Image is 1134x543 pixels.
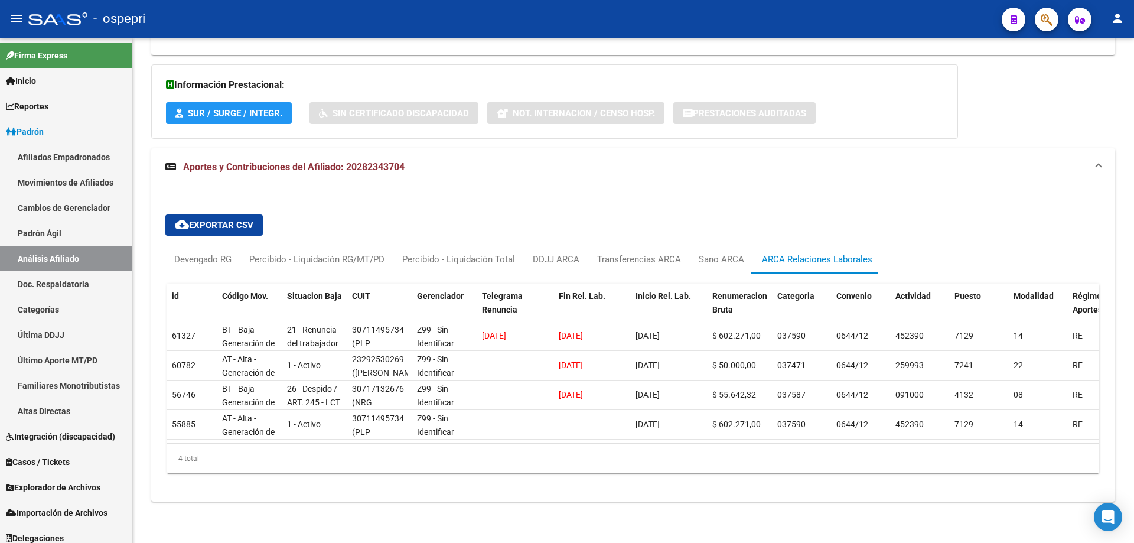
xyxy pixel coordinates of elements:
[482,331,506,340] span: [DATE]
[287,420,321,429] span: 1 - Activo
[777,390,806,399] span: 037587
[417,325,454,348] span: Z99 - Sin Identificar
[287,291,342,301] span: Situacion Baja
[166,102,292,124] button: SUR / SURGE / INTEGR.
[895,331,924,340] span: 452390
[6,430,115,443] span: Integración (discapacidad)
[773,284,832,336] datatable-header-cell: Categoria
[482,291,523,314] span: Telegrama Renuncia
[6,506,107,519] span: Importación de Archivos
[352,398,403,447] span: (NRG SERVICIOS PETROLEROS S.A.)
[174,253,232,266] div: Devengado RG
[559,360,583,370] span: [DATE]
[712,390,756,399] span: $ 55.642,32
[693,108,806,119] span: Prestaciones Auditadas
[1068,284,1127,336] datatable-header-cell: Régimen Aportes
[954,331,973,340] span: 7129
[6,100,48,113] span: Reportes
[172,360,195,370] span: 60782
[352,291,370,301] span: CUIT
[1014,360,1023,370] span: 22
[891,284,950,336] datatable-header-cell: Actividad
[175,220,253,230] span: Exportar CSV
[1110,11,1125,25] mat-icon: person
[1014,390,1023,399] span: 08
[402,253,515,266] div: Percibido - Liquidación Total
[636,390,660,399] span: [DATE]
[9,11,24,25] mat-icon: menu
[636,420,660,429] span: [DATE]
[352,368,418,391] span: ([PERSON_NAME] [PERSON_NAME])
[222,414,275,450] span: AT - Alta - Generación de clave
[165,214,263,236] button: Exportar CSV
[777,420,806,429] span: 037590
[417,414,454,437] span: Z99 - Sin Identificar
[249,253,384,266] div: Percibido - Liquidación RG/MT/PD
[836,420,868,429] span: 0644/12
[1073,291,1106,314] span: Régimen Aportes
[333,108,469,119] span: Sin Certificado Discapacidad
[172,420,195,429] span: 55885
[777,360,806,370] span: 037471
[1014,331,1023,340] span: 14
[836,360,868,370] span: 0644/12
[417,355,454,378] span: Z99 - Sin Identificar
[1014,291,1054,301] span: Modalidad
[895,360,924,370] span: 259993
[222,325,275,362] span: BT - Baja - Generación de Clave
[954,291,981,301] span: Puesto
[762,253,872,266] div: ARCA Relaciones Laborales
[777,291,814,301] span: Categoria
[636,360,660,370] span: [DATE]
[950,284,1009,336] datatable-header-cell: Puesto
[513,108,655,119] span: Not. Internacion / Censo Hosp.
[533,253,579,266] div: DDJJ ARCA
[222,355,275,391] span: AT - Alta - Generación de clave
[412,284,477,336] datatable-header-cell: Gerenciador
[352,353,404,366] div: 23292530269
[836,331,868,340] span: 0644/12
[832,284,891,336] datatable-header-cell: Convenio
[1073,360,1083,370] span: RE
[631,284,708,336] datatable-header-cell: Inicio Rel. Lab.
[93,6,145,32] span: - ospepri
[895,291,931,301] span: Actividad
[6,125,44,138] span: Padrón
[309,102,478,124] button: Sin Certificado Discapacidad
[287,384,340,407] span: 26 - Despido / ART. 245 - LCT
[559,291,605,301] span: Fin Rel. Lab.
[559,390,583,399] span: [DATE]
[6,456,70,469] span: Casos / Tickets
[282,284,347,336] datatable-header-cell: Situacion Baja
[151,186,1115,502] div: Aportes y Contribuciones del Afiliado: 20282343704
[712,331,761,340] span: $ 602.271,00
[836,291,872,301] span: Convenio
[167,444,1099,473] div: 4 total
[1014,420,1023,429] span: 14
[699,253,744,266] div: Sano ARCA
[6,74,36,87] span: Inicio
[1073,390,1083,399] span: RE
[712,420,761,429] span: $ 602.271,00
[352,323,404,337] div: 30711495734
[1073,420,1083,429] span: RE
[352,382,404,396] div: 30717132676
[1009,284,1068,336] datatable-header-cell: Modalidad
[172,291,179,301] span: id
[167,284,217,336] datatable-header-cell: id
[554,284,631,336] datatable-header-cell: Fin Rel. Lab.
[352,412,404,425] div: 30711495734
[712,360,756,370] span: $ 50.000,00
[166,77,943,93] h3: Información Prestacional:
[183,161,405,173] span: Aportes y Contribuciones del Afiliado: 20282343704
[777,331,806,340] span: 037590
[6,481,100,494] span: Explorador de Archivos
[708,284,773,336] datatable-header-cell: Renumeracion Bruta
[287,360,321,370] span: 1 - Activo
[673,102,816,124] button: Prestaciones Auditadas
[347,284,412,336] datatable-header-cell: CUIT
[287,325,338,402] span: 21 - Renuncia del trabajador / ART.240 - LCT / ART.64 Inc.a) L22248 y otras
[172,331,195,340] span: 61327
[222,384,275,421] span: BT - Baja - Generación de Clave
[151,148,1115,186] mat-expansion-panel-header: Aportes y Contribuciones del Afiliado: 20282343704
